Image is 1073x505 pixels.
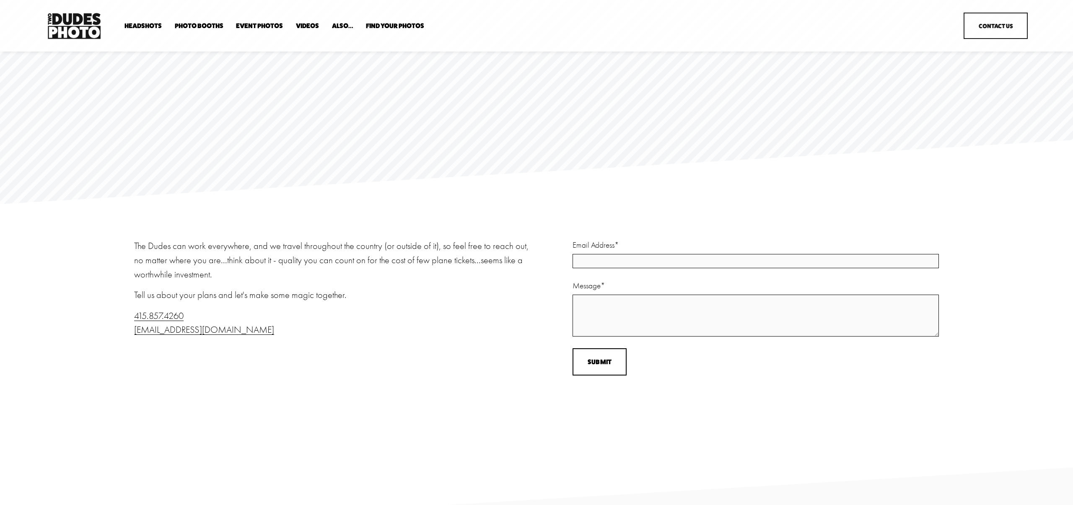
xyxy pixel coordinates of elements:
[134,311,184,321] a: 415.857.4260
[964,13,1028,39] a: Contact Us
[236,22,283,30] a: Event Photos
[573,239,939,251] label: Email Address
[124,22,162,30] a: folder dropdown
[332,23,353,29] span: Also...
[175,23,223,29] span: Photo Booths
[366,23,424,29] span: Find Your Photos
[296,22,319,30] a: Videos
[134,239,534,282] p: The Dudes can work everywhere, and we travel throughout the country (or outside of it), so feel f...
[366,22,424,30] a: folder dropdown
[573,280,939,292] label: Message
[124,23,162,29] span: Headshots
[45,11,103,41] img: Two Dudes Photo | Headshots, Portraits &amp; Photo Booths
[573,348,627,376] input: Submit
[175,22,223,30] a: folder dropdown
[134,324,274,335] a: [EMAIL_ADDRESS][DOMAIN_NAME]
[134,288,534,303] p: Tell us about your plans and let's make some magic together.
[332,22,353,30] a: folder dropdown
